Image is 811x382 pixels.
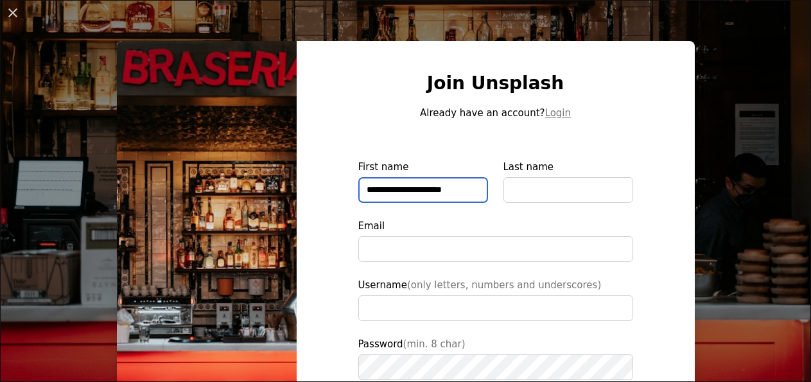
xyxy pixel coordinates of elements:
[545,105,571,121] button: Login
[503,177,633,203] input: Last name
[358,354,633,380] input: Password(min. 8 char)
[358,277,633,321] label: Username
[358,72,633,95] h1: Join Unsplash
[358,159,488,203] label: First name
[407,279,601,291] span: (only letters, numbers and underscores)
[358,336,633,380] label: Password
[358,105,633,121] p: Already have an account?
[358,295,633,321] input: Username(only letters, numbers and underscores)
[358,177,488,203] input: First name
[358,236,633,262] input: Email
[358,218,633,262] label: Email
[503,159,633,203] label: Last name
[403,338,466,350] span: (min. 8 char)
